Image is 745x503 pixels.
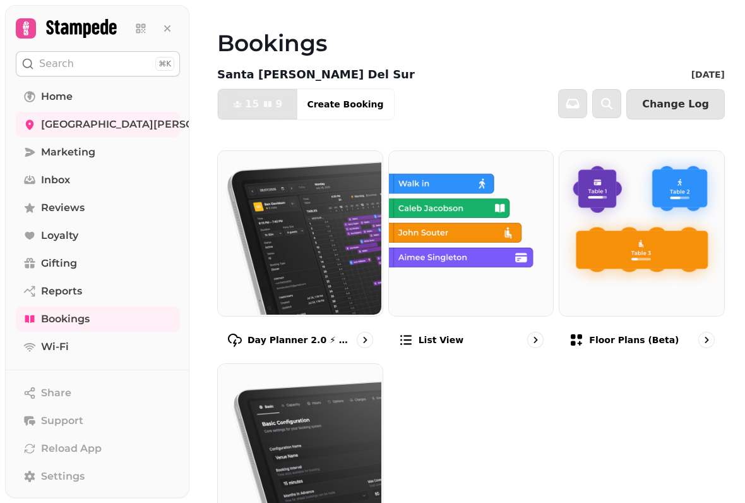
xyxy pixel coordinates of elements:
span: Marketing [41,145,95,160]
svg: go to [529,334,542,346]
a: Wi-Fi [16,334,180,360]
a: Reviews [16,195,180,221]
span: Change Log [642,99,709,109]
button: Search⌘K [16,51,180,76]
a: Inbox [16,167,180,193]
span: Home [41,89,73,104]
button: Change Log [626,89,725,119]
a: [GEOGRAPHIC_DATA][PERSON_NAME] [16,112,180,137]
button: 159 [218,89,297,119]
a: Marketing [16,140,180,165]
button: Support [16,408,180,433]
span: 9 [275,99,282,109]
img: List view [388,150,552,315]
span: Support [41,413,83,428]
span: Settings [41,469,85,484]
button: Reload App [16,436,180,461]
p: Floor Plans (beta) [589,334,679,346]
button: Create Booking [297,89,393,119]
a: List viewList view [388,150,554,358]
span: Loyalty [41,228,78,243]
span: Reports [41,284,82,299]
span: Share [41,385,71,401]
img: Floor Plans (beta) [558,150,723,315]
span: Bookings [41,312,90,327]
a: Home [16,84,180,109]
a: Loyalty [16,223,180,248]
svg: go to [359,334,371,346]
span: Reload App [41,441,102,456]
p: Search [39,56,74,71]
span: Reviews [41,200,85,215]
a: Reports [16,279,180,304]
img: Day Planner 2.0 ⚡ (Beta) [217,150,381,315]
div: ⌘K [155,57,174,71]
span: Create Booking [307,100,383,109]
span: Wi-Fi [41,339,69,355]
p: Santa [PERSON_NAME] Del Sur [217,66,415,83]
p: Day Planner 2.0 ⚡ (Beta) [247,334,352,346]
a: Gifting [16,251,180,276]
a: Settings [16,464,180,489]
svg: go to [700,334,713,346]
p: List view [419,334,463,346]
span: Inbox [41,173,70,188]
button: Share [16,380,180,406]
p: [DATE] [691,68,725,81]
a: Day Planner 2.0 ⚡ (Beta)Day Planner 2.0 ⚡ (Beta) [217,150,383,358]
a: Bookings [16,306,180,332]
span: 15 [245,99,259,109]
a: Floor Plans (beta)Floor Plans (beta) [559,150,725,358]
span: [GEOGRAPHIC_DATA][PERSON_NAME] [41,117,243,132]
span: Gifting [41,256,77,271]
